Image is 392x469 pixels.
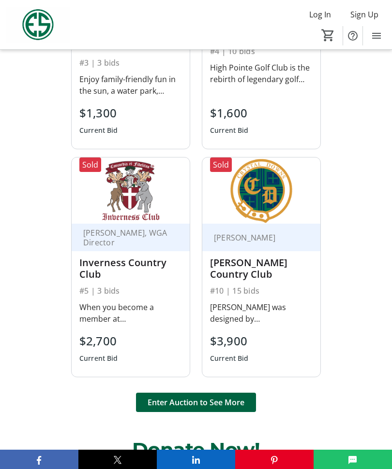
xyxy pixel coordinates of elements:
[210,233,301,242] div: [PERSON_NAME]
[79,73,182,97] div: Enjoy family-friendly fun in the sun, a water park, access to luxury resort amenities, golf cours...
[350,9,378,20] span: Sign Up
[343,26,362,45] button: Help
[210,332,249,350] div: $3,900
[309,9,331,20] span: Log In
[210,104,249,122] div: $1,600
[210,284,313,298] div: #10 | 15 bids
[202,157,320,224] img: Crystal Downs Country Club
[79,301,182,325] div: When you become a member at [GEOGRAPHIC_DATA], you become part of our family. Our vision and valu...
[210,62,313,85] div: High Pointe Golf Club is the rebirth of legendary golf architect [PERSON_NAME] first design as a ...
[79,257,182,280] div: Inverness Country Club
[79,122,118,139] div: Current Bid
[136,393,256,412] button: Enter Auction to See More
[343,7,386,22] button: Sign Up
[79,104,118,122] div: $1,300
[148,397,244,408] span: Enter Auction to See More
[367,26,386,45] button: Menu
[210,157,232,172] div: Sold
[79,350,118,367] div: Current Bid
[79,435,313,464] h2: Donate Now!
[319,27,337,44] button: Cart
[79,157,101,172] div: Sold
[210,122,249,139] div: Current Bid
[79,228,170,247] div: [PERSON_NAME], WGA Director
[79,332,118,350] div: $2,700
[210,257,313,280] div: [PERSON_NAME] Country Club
[235,450,314,469] button: Pinterest
[314,450,392,469] button: SMS
[302,7,339,22] button: Log In
[79,56,182,70] div: #3 | 3 bids
[157,450,235,469] button: LinkedIn
[6,7,70,43] img: Evans Scholars Foundation's Logo
[78,450,157,469] button: X
[210,350,249,367] div: Current Bid
[210,44,313,58] div: #4 | 10 bids
[72,157,190,224] img: Inverness Country Club
[79,284,182,298] div: #5 | 3 bids
[210,301,313,325] div: [PERSON_NAME] was designed by [PERSON_NAME] at the peak of his career, following his design of [G...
